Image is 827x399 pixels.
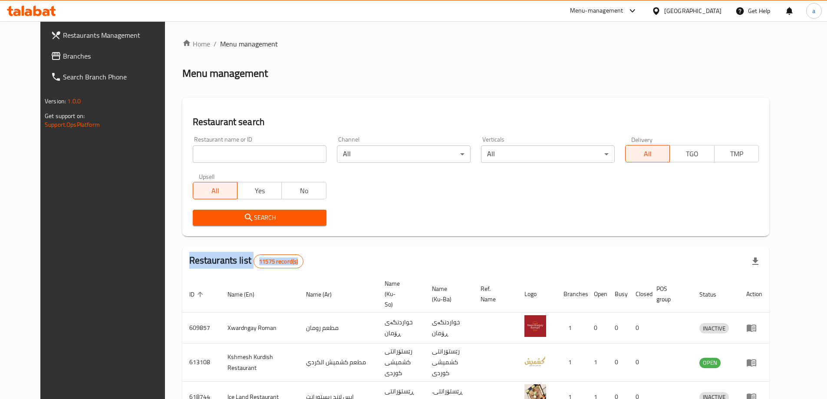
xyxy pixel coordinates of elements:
span: INACTIVE [699,323,729,333]
th: Open [587,276,608,313]
span: All [629,148,666,160]
h2: Restaurants list [189,254,304,268]
td: مطعم كشميش الكردي [299,343,378,382]
button: Search [193,210,326,226]
td: 0 [608,313,629,343]
a: Restaurants Management [44,25,178,46]
span: Version: [45,96,66,107]
label: Delivery [631,136,653,142]
span: POS group [656,284,682,304]
div: Menu-management [570,6,623,16]
h2: Menu management [182,66,268,80]
a: Branches [44,46,178,66]
a: Support.OpsPlatform [45,119,100,130]
img: Kshmesh Kurdish Restaurant [524,350,546,372]
span: Name (Ar) [306,289,343,300]
span: No [285,185,323,197]
td: 613108 [182,343,221,382]
a: Search Branch Phone [44,66,178,87]
div: [GEOGRAPHIC_DATA] [664,6,722,16]
li: / [214,39,217,49]
span: TGO [673,148,711,160]
input: Search for restaurant name or ID.. [193,145,326,163]
th: Closed [629,276,649,313]
td: 0 [587,313,608,343]
h2: Restaurant search [193,115,759,129]
span: Menu management [220,39,278,49]
td: Kshmesh Kurdish Restaurant [221,343,299,382]
button: No [281,182,326,199]
span: All [197,185,234,197]
span: Get support on: [45,110,85,122]
span: 11575 record(s) [254,257,303,266]
div: Menu [746,323,762,333]
button: TMP [714,145,759,162]
th: Branches [557,276,587,313]
a: Home [182,39,210,49]
span: OPEN [699,358,721,368]
span: Restaurants Management [63,30,171,40]
td: مطعم رومان [299,313,378,343]
td: 609857 [182,313,221,343]
div: All [337,145,471,163]
div: All [481,145,615,163]
button: TGO [669,145,714,162]
td: 0 [629,313,649,343]
span: Status [699,289,728,300]
label: Upsell [199,173,215,179]
nav: breadcrumb [182,39,769,49]
span: Name (Ku-So) [385,278,415,310]
td: رێستۆرانتی کشمیشى كوردى [425,343,474,382]
td: 1 [557,313,587,343]
span: Search [200,212,320,223]
span: Search Branch Phone [63,72,171,82]
span: TMP [718,148,755,160]
td: 0 [629,343,649,382]
span: Name (En) [227,289,266,300]
img: Xwardngay Roman [524,315,546,337]
td: 0 [608,343,629,382]
td: خواردنگەی ڕۆمان [378,313,425,343]
span: Name (Ku-Ba) [432,284,463,304]
span: Branches [63,51,171,61]
button: All [625,145,670,162]
span: ID [189,289,206,300]
div: Menu [746,357,762,368]
th: Action [739,276,769,313]
span: 1.0.0 [67,96,81,107]
div: Export file [745,251,766,272]
td: Xwardngay Roman [221,313,299,343]
span: Ref. Name [481,284,507,304]
td: 1 [587,343,608,382]
td: خواردنگەی ڕۆمان [425,313,474,343]
td: 1 [557,343,587,382]
th: Logo [517,276,557,313]
span: Yes [241,185,278,197]
th: Busy [608,276,629,313]
button: Yes [237,182,282,199]
button: All [193,182,237,199]
div: Total records count [254,254,303,268]
td: رێستۆرانتی کشمیشى كوردى [378,343,425,382]
span: a [812,6,815,16]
